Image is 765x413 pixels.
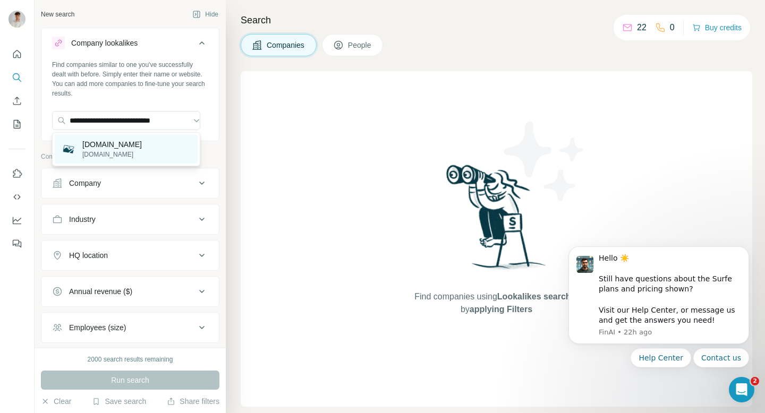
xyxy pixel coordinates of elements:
[411,290,581,316] span: Find companies using or by
[8,211,25,230] button: Dashboard
[552,230,765,384] iframe: Intercom notifications message
[8,91,25,110] button: Enrich CSV
[8,115,25,134] button: My lists
[497,292,571,301] span: Lookalikes search
[167,396,219,407] button: Share filters
[267,40,305,50] span: Companies
[92,396,146,407] button: Save search
[61,142,76,157] img: pizzanawypasie.eu
[8,11,25,28] img: Avatar
[729,377,754,402] iframe: Intercom live chat
[241,13,752,28] h4: Search
[71,38,138,48] div: Company lookalikes
[52,60,208,98] div: Find companies similar to one you've successfully dealt with before. Simply enter their name or w...
[470,305,532,314] span: applying Filters
[8,45,25,64] button: Quick start
[41,170,219,196] button: Company
[41,315,219,340] button: Employees (size)
[8,164,25,183] button: Use Surfe on LinkedIn
[69,286,132,297] div: Annual revenue ($)
[69,178,101,188] div: Company
[637,21,647,34] p: 22
[41,152,219,161] p: Company information
[441,162,552,280] img: Surfe Illustration - Woman searching with binoculars
[751,377,759,385] span: 2
[497,114,592,209] img: Surfe Illustration - Stars
[69,214,96,225] div: Industry
[670,21,675,34] p: 0
[88,355,173,364] div: 2000 search results remaining
[8,187,25,206] button: Use Surfe API
[69,250,108,261] div: HQ location
[41,30,219,60] button: Company lookalikes
[69,322,126,333] div: Employees (size)
[692,20,742,35] button: Buy credits
[82,150,142,159] p: [DOMAIN_NAME]
[8,68,25,87] button: Search
[41,396,71,407] button: Clear
[348,40,372,50] span: People
[41,206,219,232] button: Industry
[8,234,25,253] button: Feedback
[185,6,226,22] button: Hide
[41,10,74,19] div: New search
[41,243,219,268] button: HQ location
[41,279,219,304] button: Annual revenue ($)
[82,139,142,150] p: [DOMAIN_NAME]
